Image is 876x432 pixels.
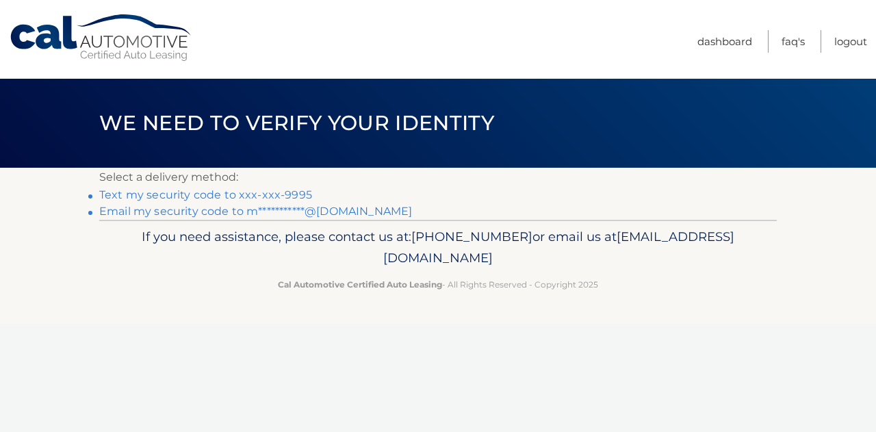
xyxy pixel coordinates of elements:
[9,14,194,62] a: Cal Automotive
[99,110,494,136] span: We need to verify your identity
[108,226,768,270] p: If you need assistance, please contact us at: or email us at
[411,229,532,244] span: [PHONE_NUMBER]
[782,30,805,53] a: FAQ's
[99,168,777,187] p: Select a delivery method:
[278,279,442,290] strong: Cal Automotive Certified Auto Leasing
[834,30,867,53] a: Logout
[108,277,768,292] p: - All Rights Reserved - Copyright 2025
[99,188,312,201] a: Text my security code to xxx-xxx-9995
[697,30,752,53] a: Dashboard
